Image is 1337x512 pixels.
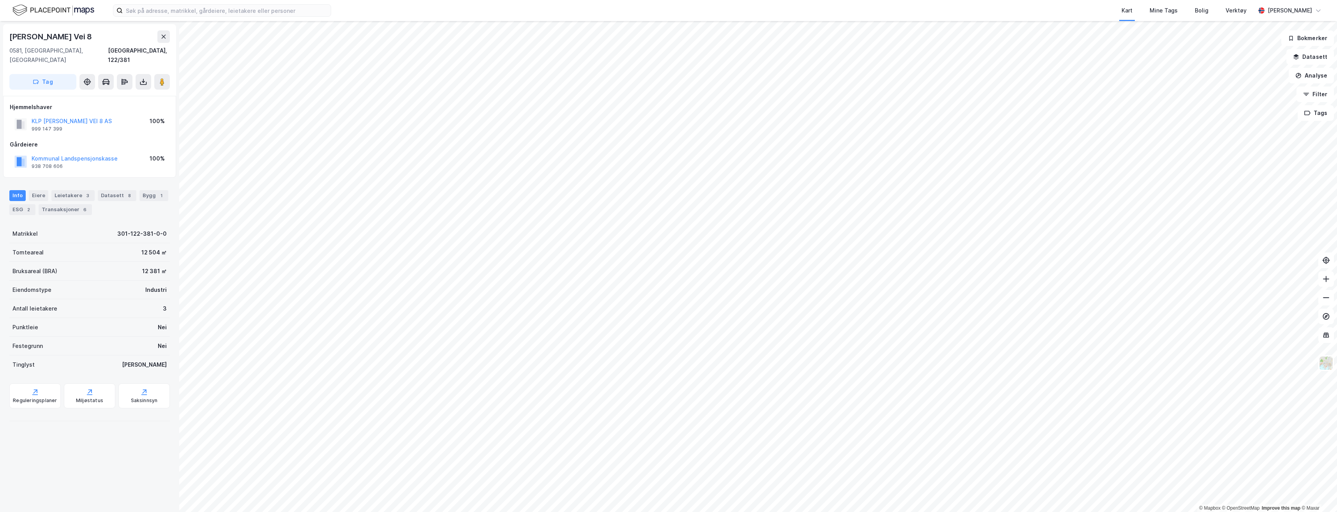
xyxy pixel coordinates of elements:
div: Transaksjoner [39,204,92,215]
div: 301-122-381-0-0 [117,229,167,238]
div: Kart [1122,6,1132,15]
div: Eiere [29,190,48,201]
div: Hjemmelshaver [10,102,169,112]
div: Gårdeiere [10,140,169,149]
div: Nei [158,323,167,332]
button: Tag [9,74,76,90]
div: 938 708 606 [32,163,63,169]
div: 100% [150,117,165,126]
img: logo.f888ab2527a4732fd821a326f86c7f29.svg [12,4,94,17]
div: 1 [157,192,165,200]
iframe: Chat Widget [1298,475,1337,512]
a: OpenStreetMap [1222,505,1260,511]
div: 0581, [GEOGRAPHIC_DATA], [GEOGRAPHIC_DATA] [9,46,108,65]
div: [PERSON_NAME] [122,360,167,369]
div: Saksinnsyn [131,397,158,404]
div: [PERSON_NAME] [1268,6,1312,15]
div: 2 [25,206,32,214]
div: [GEOGRAPHIC_DATA], 122/381 [108,46,170,65]
div: Antall leietakere [12,304,57,313]
div: 12 504 ㎡ [141,248,167,257]
div: 12 381 ㎡ [142,267,167,276]
button: Tags [1298,105,1334,121]
div: Leietakere [51,190,95,201]
div: Info [9,190,26,201]
div: Bruksareal (BRA) [12,267,57,276]
div: Tinglyst [12,360,35,369]
div: ESG [9,204,35,215]
div: [PERSON_NAME] Vei 8 [9,30,93,43]
img: Z [1319,356,1333,371]
div: Mine Tags [1150,6,1178,15]
button: Bokmerker [1281,30,1334,46]
div: Nei [158,341,167,351]
button: Filter [1296,87,1334,102]
div: 8 [125,192,133,200]
div: 3 [84,192,92,200]
div: Datasett [98,190,136,201]
div: Kontrollprogram for chat [1298,475,1337,512]
div: Punktleie [12,323,38,332]
div: Bygg [139,190,168,201]
div: Matrikkel [12,229,38,238]
div: Verktøy [1226,6,1247,15]
div: Tomteareal [12,248,44,257]
a: Improve this map [1262,505,1300,511]
div: 100% [150,154,165,163]
div: 6 [81,206,89,214]
div: Miljøstatus [76,397,103,404]
a: Mapbox [1199,505,1221,511]
div: Bolig [1195,6,1208,15]
div: 3 [163,304,167,313]
button: Datasett [1286,49,1334,65]
div: 999 147 399 [32,126,62,132]
div: Industri [145,285,167,295]
button: Analyse [1289,68,1334,83]
div: Eiendomstype [12,285,51,295]
div: Festegrunn [12,341,43,351]
input: Søk på adresse, matrikkel, gårdeiere, leietakere eller personer [123,5,331,16]
div: Reguleringsplaner [13,397,57,404]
